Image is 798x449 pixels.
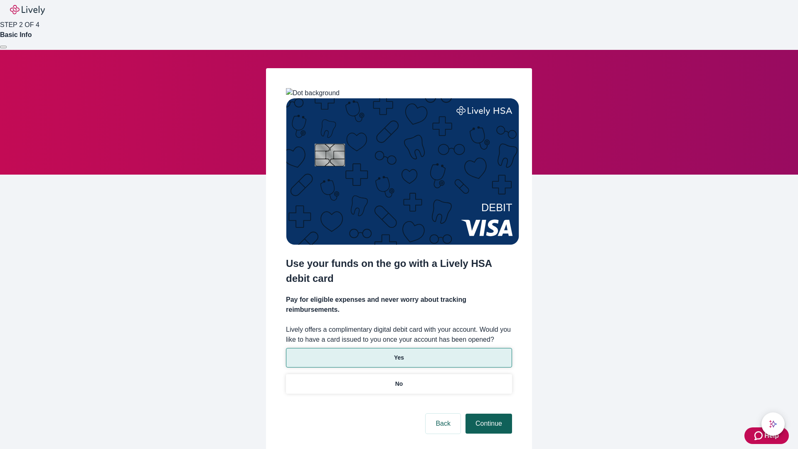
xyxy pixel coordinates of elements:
label: Lively offers a complimentary digital debit card with your account. Would you like to have a card... [286,325,512,345]
svg: Zendesk support icon [754,431,764,441]
img: Debit card [286,98,519,245]
span: Help [764,431,779,441]
button: Yes [286,348,512,368]
img: Dot background [286,88,340,98]
button: chat [761,412,785,436]
h4: Pay for eligible expenses and never worry about tracking reimbursements. [286,295,512,315]
img: Lively [10,5,45,15]
p: Yes [394,353,404,362]
p: No [395,380,403,388]
button: Back [426,414,461,434]
button: Continue [465,414,512,434]
h2: Use your funds on the go with a Lively HSA debit card [286,256,512,286]
svg: Lively AI Assistant [769,420,777,428]
button: Zendesk support iconHelp [744,427,789,444]
button: No [286,374,512,394]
